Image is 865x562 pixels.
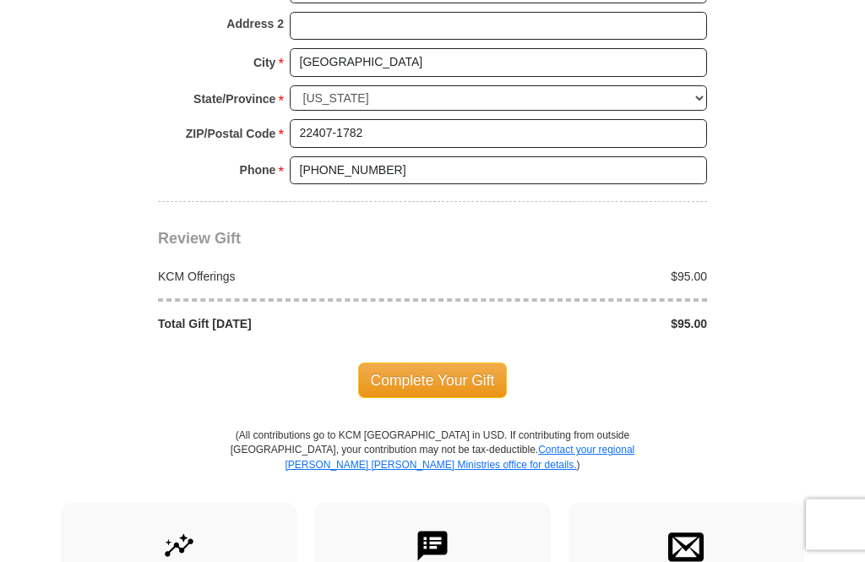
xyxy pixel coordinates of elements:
[186,123,276,146] strong: ZIP/Postal Code
[226,13,284,36] strong: Address 2
[358,363,508,399] span: Complete Your Gift
[240,159,276,183] strong: Phone
[150,316,433,333] div: Total Gift [DATE]
[193,88,275,112] strong: State/Province
[432,269,716,286] div: $95.00
[285,445,634,471] a: Contact your regional [PERSON_NAME] [PERSON_NAME] Ministries office for details.
[432,316,716,333] div: $95.00
[150,269,433,286] div: KCM Offerings
[158,231,241,248] span: Review Gift
[253,52,275,75] strong: City
[230,429,635,503] p: (All contributions go to KCM [GEOGRAPHIC_DATA] in USD. If contributing from outside [GEOGRAPHIC_D...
